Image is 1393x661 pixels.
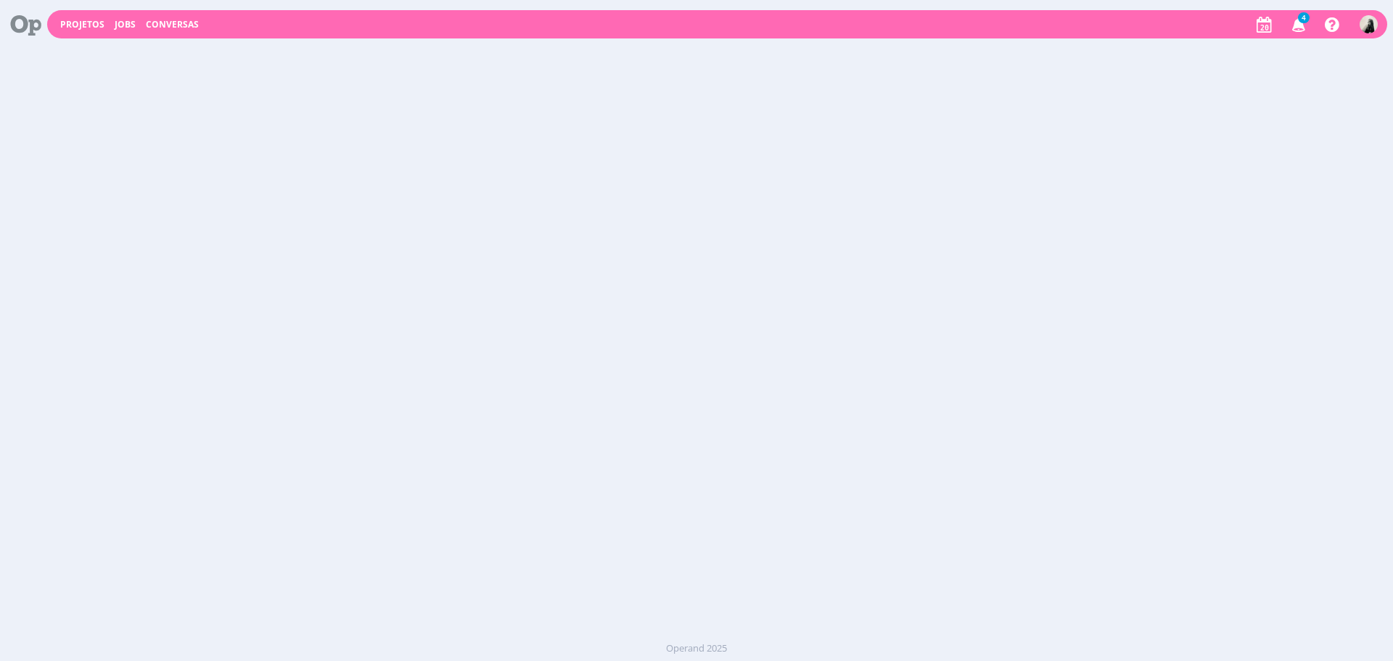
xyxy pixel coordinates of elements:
[60,18,104,30] a: Projetos
[1360,15,1378,33] img: R
[115,18,136,30] a: Jobs
[146,18,199,30] a: Conversas
[1298,12,1310,23] span: 4
[141,19,203,30] button: Conversas
[1359,12,1378,37] button: R
[56,19,109,30] button: Projetos
[1283,12,1312,38] button: 4
[110,19,140,30] button: Jobs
